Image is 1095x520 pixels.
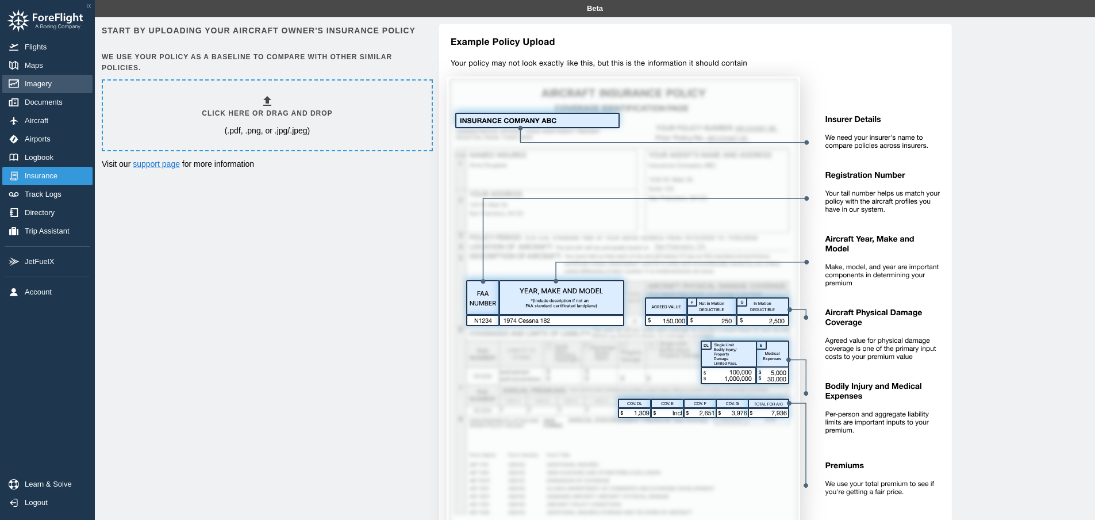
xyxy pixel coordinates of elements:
[202,108,332,119] h6: Click here or drag and drop
[102,158,431,170] p: Visit our for more information
[102,24,431,37] h6: Start by uploading your aircraft owner's insurance policy
[225,125,310,136] p: (.pdf, .png, or .jpg/.jpeg)
[102,52,431,74] h6: We use your policy as a baseline to compare with other similar policies.
[133,159,180,169] a: support page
